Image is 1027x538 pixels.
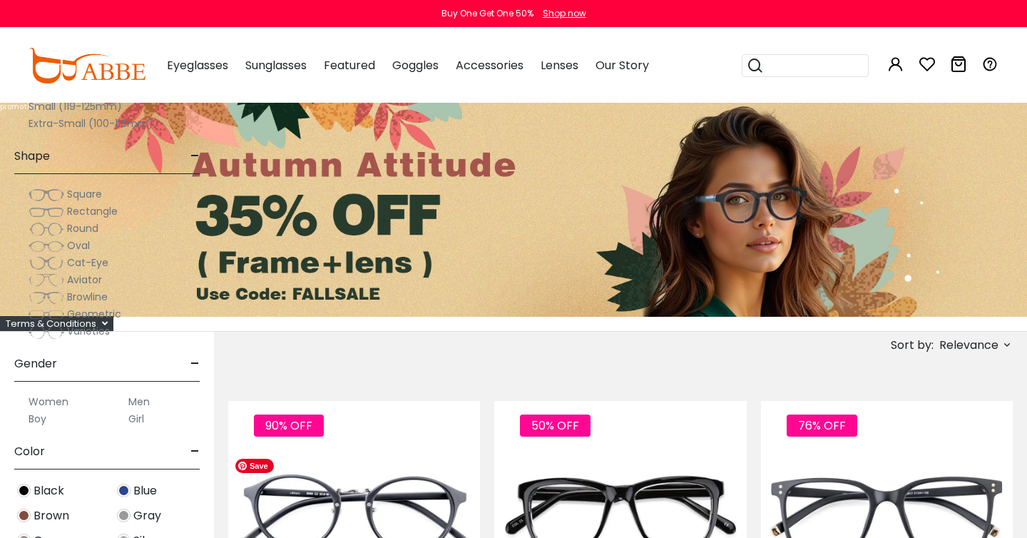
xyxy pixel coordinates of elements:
span: Oval [67,238,90,253]
label: Small (119-125mm) [29,98,122,115]
span: 76% OFF [787,415,857,437]
span: Goggles [392,57,439,73]
img: Varieties.png [29,325,64,340]
img: Black [17,484,31,497]
span: Browline [67,290,108,304]
span: Accessories [456,57,523,73]
label: Girl [128,410,144,427]
label: Men [128,393,150,410]
span: Color [14,435,45,469]
div: Shop now [543,7,586,20]
span: Blue [133,482,157,499]
span: Featured [324,57,375,73]
span: Rectangle [67,204,118,218]
span: Black [34,482,64,499]
span: Brown [34,507,69,524]
span: Gray [133,507,161,524]
a: Shop now [536,7,586,19]
span: 90% OFF [254,415,324,437]
img: abbeglasses.com [29,48,145,83]
span: Sunglasses [245,57,307,73]
span: Varieties [67,324,110,338]
span: Cat-Eye [67,255,108,270]
img: Brown [17,509,31,522]
span: Round [67,221,98,235]
span: Our Story [596,57,649,73]
img: Geometric.png [29,308,64,322]
span: Gender [14,347,57,381]
img: Rectangle.png [29,205,64,219]
span: Relevance [939,333,998,358]
span: - [190,435,200,469]
span: - [190,347,200,381]
span: Aviator [67,273,102,287]
span: Lenses [541,57,578,73]
img: Aviator.png [29,273,64,288]
label: Women [29,393,68,410]
img: Gray [117,509,131,522]
span: Square [67,187,102,201]
span: Sort by: [891,337,934,353]
img: Browline.png [29,290,64,305]
label: Boy [29,410,46,427]
img: Square.png [29,188,64,202]
div: Buy One Get One 50% [441,7,533,20]
span: Eyeglasses [167,57,228,73]
span: Shape [14,139,50,173]
img: Cat-Eye.png [29,256,64,270]
img: Oval.png [29,239,64,253]
label: Extra-Small (100-118mm) [29,115,153,132]
span: Geometric [67,307,121,321]
span: Save [235,459,274,473]
img: Round.png [29,222,64,236]
span: 50% OFF [520,415,591,437]
img: Blue [117,484,131,497]
span: - [190,139,200,173]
